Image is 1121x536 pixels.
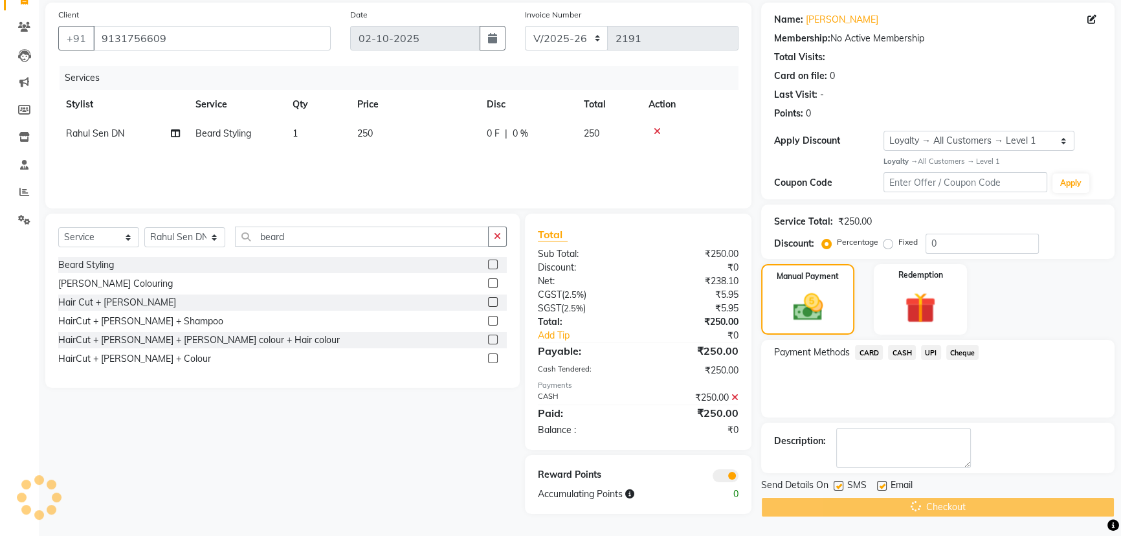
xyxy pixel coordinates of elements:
[58,352,211,366] div: HairCut + [PERSON_NAME] + Colour
[638,405,748,421] div: ₹250.00
[847,478,867,495] span: SMS
[837,236,878,248] label: Percentage
[638,247,748,261] div: ₹250.00
[93,26,331,50] input: Search by Name/Mobile/Email/Code
[693,487,748,501] div: 0
[505,127,507,140] span: |
[774,32,830,45] div: Membership:
[946,345,979,360] span: Cheque
[638,391,748,405] div: ₹250.00
[528,405,638,421] div: Paid:
[350,9,368,21] label: Date
[895,289,946,328] img: _gift.svg
[774,346,850,359] span: Payment Methods
[538,380,739,391] div: Payments
[528,487,694,501] div: Accumulating Points
[58,277,173,291] div: [PERSON_NAME] Colouring
[528,423,638,437] div: Balance :
[564,303,583,313] span: 2.5%
[58,9,79,21] label: Client
[66,128,124,139] span: Rahul Sen DN
[528,468,638,482] div: Reward Points
[58,26,94,50] button: +91
[774,50,825,64] div: Total Visits:
[891,478,913,495] span: Email
[638,364,748,377] div: ₹250.00
[774,32,1102,45] div: No Active Membership
[806,107,811,120] div: 0
[855,345,883,360] span: CARD
[888,345,916,360] span: CASH
[528,364,638,377] div: Cash Tendered:
[58,296,176,309] div: Hair Cut + [PERSON_NAME]
[638,315,748,329] div: ₹250.00
[638,343,748,359] div: ₹250.00
[513,127,528,140] span: 0 %
[638,302,748,315] div: ₹5.95
[774,434,826,448] div: Description:
[487,127,500,140] span: 0 F
[235,227,489,247] input: Search or Scan
[638,288,748,302] div: ₹5.95
[564,289,584,300] span: 2.5%
[777,271,839,282] label: Manual Payment
[538,228,568,241] span: Total
[774,215,833,229] div: Service Total:
[638,261,748,274] div: ₹0
[357,128,373,139] span: 250
[538,302,561,314] span: SGST
[774,134,883,148] div: Apply Discount
[898,236,918,248] label: Fixed
[58,315,223,328] div: HairCut + [PERSON_NAME] + Shampoo
[774,176,883,190] div: Coupon Code
[1052,173,1089,193] button: Apply
[638,274,748,288] div: ₹238.10
[883,156,1102,167] div: All Customers → Level 1
[641,90,738,119] th: Action
[528,274,638,288] div: Net:
[528,288,638,302] div: ( )
[528,302,638,315] div: ( )
[656,329,748,342] div: ₹0
[195,128,251,139] span: Beard Styling
[60,66,748,90] div: Services
[774,88,817,102] div: Last Visit:
[285,90,350,119] th: Qty
[528,343,638,359] div: Payable:
[774,107,803,120] div: Points:
[576,90,641,119] th: Total
[479,90,576,119] th: Disc
[830,69,835,83] div: 0
[350,90,479,119] th: Price
[898,269,943,281] label: Redemption
[528,261,638,274] div: Discount:
[528,391,638,405] div: CASH
[538,289,562,300] span: CGST
[774,237,814,251] div: Discount:
[584,128,599,139] span: 250
[820,88,824,102] div: -
[806,13,878,27] a: [PERSON_NAME]
[58,333,340,347] div: HairCut + [PERSON_NAME] + [PERSON_NAME] colour + Hair colour
[883,172,1047,192] input: Enter Offer / Coupon Code
[58,90,188,119] th: Stylist
[293,128,298,139] span: 1
[528,329,657,342] a: Add Tip
[188,90,285,119] th: Service
[774,69,827,83] div: Card on file:
[525,9,581,21] label: Invoice Number
[528,247,638,261] div: Sub Total:
[838,215,872,229] div: ₹250.00
[58,258,114,272] div: Beard Styling
[638,423,748,437] div: ₹0
[883,157,918,166] strong: Loyalty →
[528,315,638,329] div: Total:
[784,290,832,324] img: _cash.svg
[921,345,941,360] span: UPI
[761,478,828,495] span: Send Details On
[774,13,803,27] div: Name:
